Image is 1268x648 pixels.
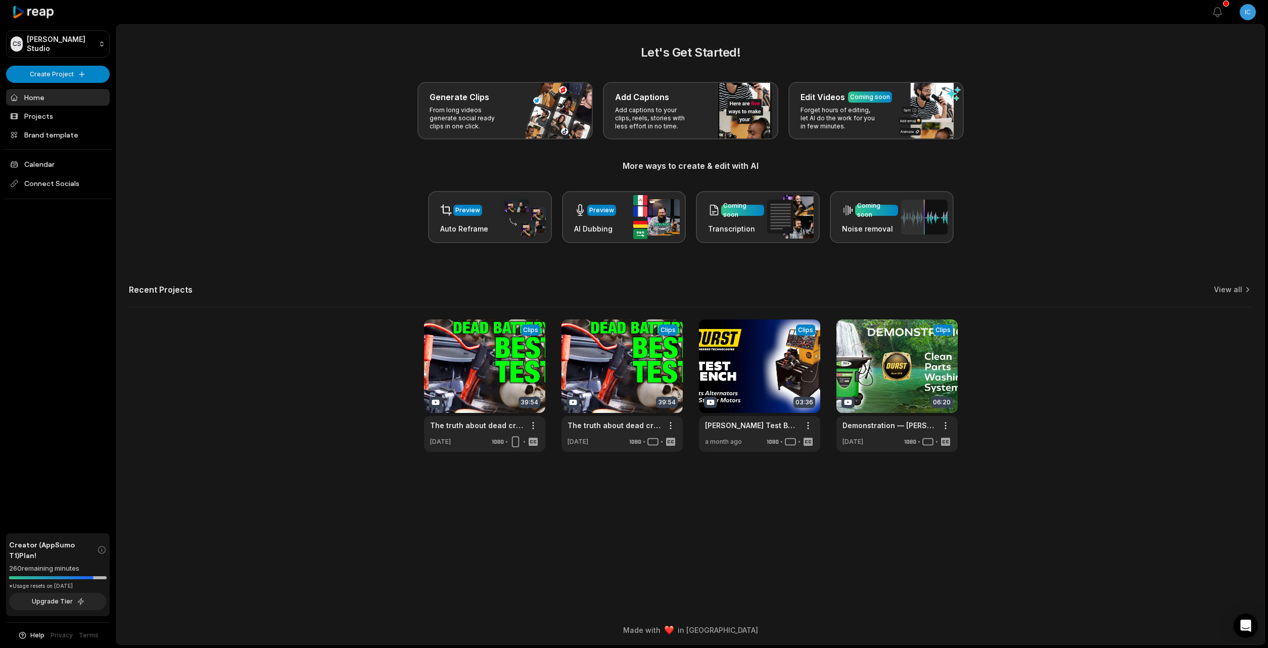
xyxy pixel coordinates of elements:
div: Open Intercom Messenger [1234,614,1258,638]
h3: Edit Videos [801,91,845,103]
p: [PERSON_NAME] Studio [27,35,95,53]
div: Coming soon [723,201,762,219]
a: Calendar [6,156,110,172]
h3: More ways to create & edit with AI [129,160,1252,172]
button: Help [18,631,44,640]
p: Add captions to your clips, reels, stories with less effort in no time. [615,106,693,130]
a: The truth about dead cranking batteries - and how to test them properly | Auto Expert [PERSON_NAME] [430,420,523,431]
a: Projects [6,108,110,124]
div: Made with in [GEOGRAPHIC_DATA] [126,625,1255,635]
img: ai_dubbing.png [633,195,680,239]
div: Coming soon [850,92,890,102]
img: auto_reframe.png [499,198,546,237]
div: Preview [455,206,480,215]
h2: Recent Projects [129,285,193,295]
h3: Generate Clips [430,91,489,103]
div: 260 remaining minutes [9,564,107,574]
h3: AI Dubbing [574,223,616,234]
div: CS [11,36,23,52]
p: From long videos generate social ready clips in one click. [430,106,508,130]
span: Connect Socials [6,174,110,193]
h3: Noise removal [842,223,898,234]
a: View all [1214,285,1242,295]
span: Creator (AppSumo T1) Plan! [9,539,97,561]
div: Preview [589,206,614,215]
a: The truth about dead cranking batteries - and how to test them properly | Auto Expert [PERSON_NAME] [568,420,661,431]
h2: Let's Get Started! [129,43,1252,62]
a: Brand template [6,126,110,143]
button: Create Project [6,66,110,83]
p: Forget hours of editing, let AI do the work for you in few minutes. [801,106,879,130]
button: Upgrade Tier [9,593,107,610]
h3: Add Captions [615,91,669,103]
img: heart emoji [665,626,674,635]
a: Home [6,89,110,106]
a: Terms [79,631,99,640]
span: Help [30,631,44,640]
h3: Transcription [708,223,764,234]
h3: Auto Reframe [440,223,488,234]
img: transcription.png [767,195,814,239]
a: Demonstration — [PERSON_NAME] SmartWasher Bioremediating Parts Washing System [842,420,935,431]
a: [PERSON_NAME] Test Benches: Australian-Made Excellence for Alternator and Starter Motor Testing [705,420,798,431]
a: Privacy [51,631,73,640]
div: Coming soon [857,201,896,219]
div: *Usage resets on [DATE] [9,582,107,590]
img: noise_removal.png [901,200,948,235]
